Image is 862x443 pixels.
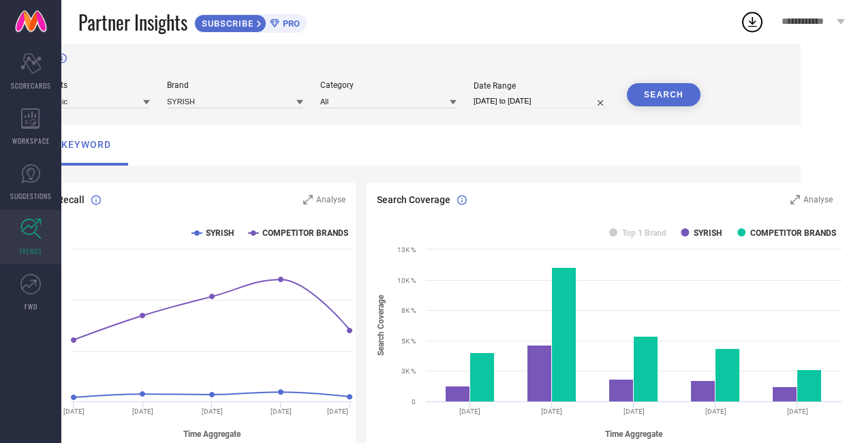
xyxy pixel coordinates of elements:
[397,246,416,254] text: 13K %
[10,191,52,201] span: SUGGESTIONS
[401,307,416,314] text: 8K %
[316,195,345,204] span: Analyse
[605,429,663,439] tspan: Time Aggregate
[740,10,765,34] div: Open download list
[78,8,187,36] span: Partner Insights
[542,408,563,415] text: [DATE]
[790,195,800,204] svg: Zoom
[303,195,313,204] svg: Zoom
[412,398,416,406] text: 0
[11,80,51,91] span: SCORECARDS
[787,408,808,415] text: [DATE]
[194,11,307,33] a: SUBSCRIBEPRO
[376,294,386,356] tspan: Search Coverage
[132,408,153,415] text: [DATE]
[624,408,645,415] text: [DATE]
[61,139,111,150] span: keyword
[206,228,234,238] text: SYRISH
[627,83,701,106] button: SEARCH
[14,80,150,90] div: Business Units
[401,367,416,375] text: 3K %
[803,195,833,204] span: Analyse
[401,337,416,345] text: 5K %
[195,18,257,29] span: SUBSCRIBE
[202,408,223,415] text: [DATE]
[12,136,50,146] span: WORKSPACE
[751,228,837,238] text: COMPETITOR BRANDS
[279,18,300,29] span: PRO
[377,194,450,205] span: Search Coverage
[622,228,666,238] text: Top 1 Brand
[63,408,84,415] text: [DATE]
[694,228,722,238] text: SYRISH
[474,94,610,108] input: Select date range
[167,80,303,90] div: Brand
[183,429,241,439] tspan: Time Aggregate
[25,301,37,311] span: FWD
[705,408,726,415] text: [DATE]
[262,228,348,238] text: COMPETITOR BRANDS
[271,408,292,415] text: [DATE]
[320,80,457,90] div: Category
[474,81,610,91] div: Date Range
[19,246,42,256] span: TRENDS
[327,408,348,415] text: [DATE]
[397,277,416,284] text: 10K %
[460,408,481,415] text: [DATE]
